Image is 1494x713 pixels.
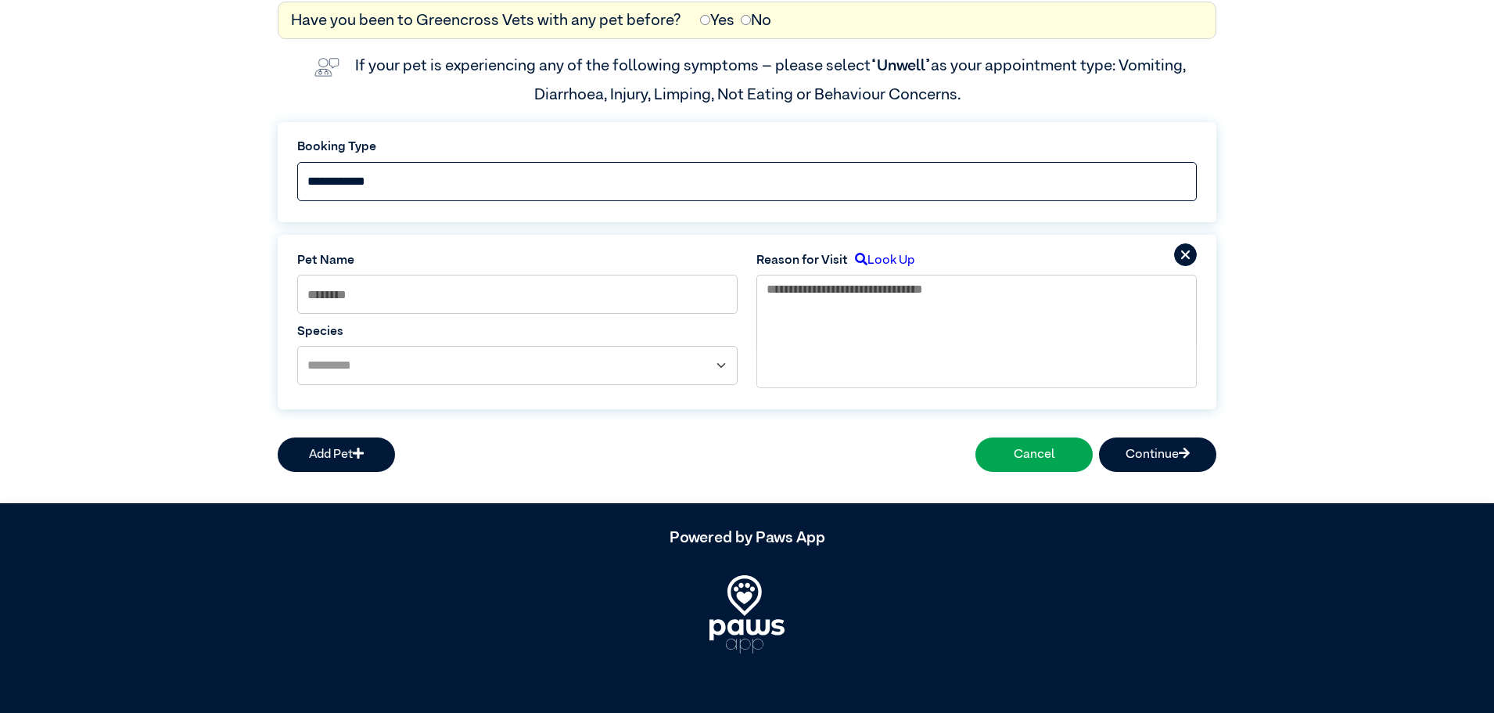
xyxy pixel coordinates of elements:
input: Yes [700,15,710,25]
label: Have you been to Greencross Vets with any pet before? [291,9,681,32]
label: Pet Name [297,251,738,270]
button: Add Pet [278,438,395,472]
label: Species [297,322,738,341]
button: Cancel [975,438,1093,472]
label: If your pet is experiencing any of the following symptoms – please select as your appointment typ... [355,58,1189,102]
label: Reason for Visit [756,251,848,270]
img: PawsApp [709,575,785,654]
label: No [741,9,771,32]
input: No [741,15,751,25]
span: “Unwell” [871,58,931,74]
label: Booking Type [297,138,1197,157]
label: Look Up [848,251,914,270]
label: Yes [700,9,734,32]
button: Continue [1099,438,1216,472]
img: vet [308,52,346,83]
h5: Powered by Paws App [278,528,1216,547]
